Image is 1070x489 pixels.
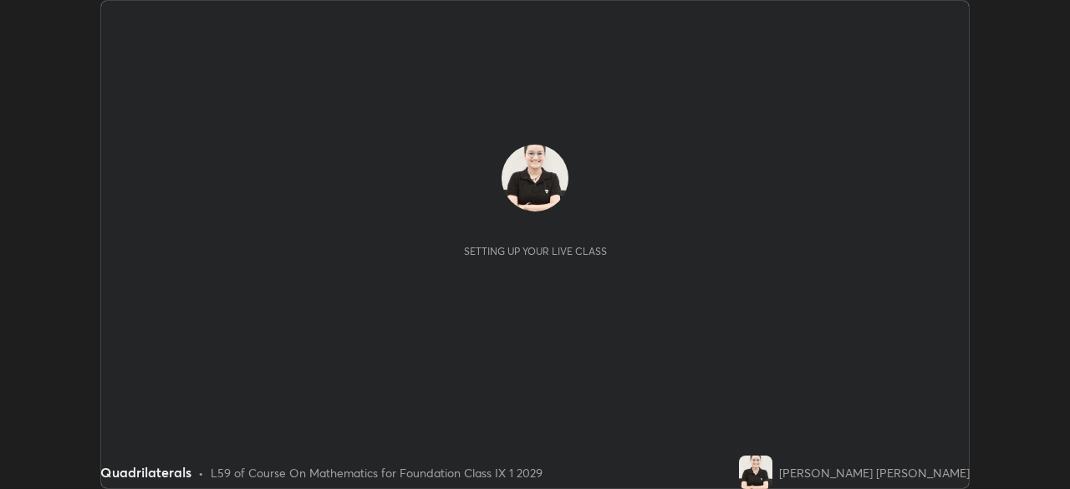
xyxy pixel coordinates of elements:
[779,464,970,481] div: [PERSON_NAME] [PERSON_NAME]
[464,245,607,257] div: Setting up your live class
[739,456,772,489] img: 0a4a9e826c3740909769c8fd28b57d2e.jpg
[502,145,568,211] img: 0a4a9e826c3740909769c8fd28b57d2e.jpg
[211,464,543,481] div: L59 of Course On Mathematics for Foundation Class IX 1 2029
[100,462,191,482] div: Quadrilaterals
[198,464,204,481] div: •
